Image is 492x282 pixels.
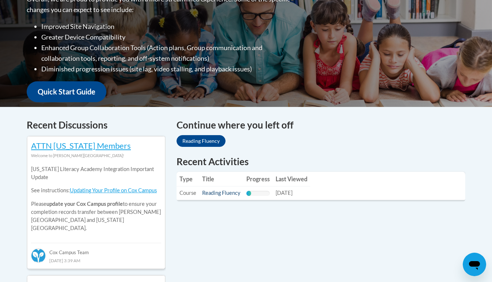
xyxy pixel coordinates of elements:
span: Course [179,190,196,196]
img: Cox Campus Team [31,248,46,263]
li: Enhanced Group Collaboration Tools (Action plans, Group communication and collaboration tools, re... [41,42,292,64]
a: Quick Start Guide [27,81,106,102]
th: Title [199,172,243,186]
li: Greater Device Compatibility [41,32,292,42]
a: Reading Fluency [202,190,241,196]
h4: Continue where you left off [177,118,465,132]
iframe: Button to launch messaging window [463,253,486,276]
div: Welcome to [PERSON_NAME][GEOGRAPHIC_DATA]! [31,152,161,160]
a: Updating Your Profile on Cox Campus [70,187,157,193]
a: Reading Fluency [177,135,226,147]
p: See instructions: [31,186,161,194]
p: [US_STATE] Literacy Academy Integration Important Update [31,165,161,181]
h1: Recent Activities [177,155,465,168]
b: update your Cox Campus profile [46,201,123,207]
span: [DATE] [276,190,292,196]
div: Progress, % [246,191,251,196]
li: Diminished progression issues (site lag, video stalling, and playback issues) [41,64,292,74]
h4: Recent Discussions [27,118,166,132]
div: Please to ensure your completion records transfer between [PERSON_NAME][GEOGRAPHIC_DATA] and [US_... [31,160,161,238]
div: [DATE] 3:39 AM [31,256,161,264]
a: ATTN [US_STATE] Members [31,141,131,151]
th: Last Viewed [273,172,310,186]
div: Cox Campus Team [31,243,161,256]
th: Type [177,172,199,186]
th: Progress [243,172,273,186]
li: Improved Site Navigation [41,21,292,32]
